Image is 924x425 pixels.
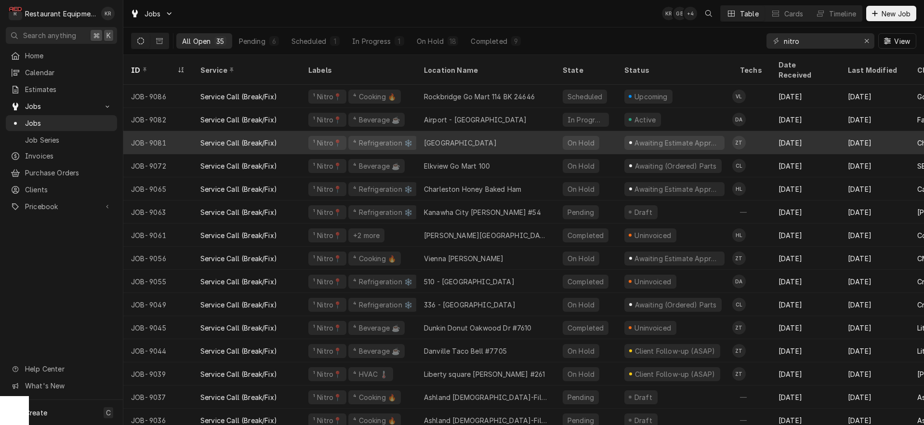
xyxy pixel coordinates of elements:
[200,184,277,194] div: Service Call (Break/Fix)
[732,385,771,409] div: —
[352,369,389,379] div: ⁴ HVAC 🌡️
[424,65,545,75] div: Location Name
[200,65,291,75] div: Service
[471,36,507,46] div: Completed
[732,275,746,288] div: Dakota Arthur's Avatar
[200,277,277,287] div: Service Call (Break/Fix)
[840,316,910,339] div: [DATE]
[200,369,277,379] div: Service Call (Break/Fix)
[200,230,277,240] div: Service Call (Break/Fix)
[567,346,595,356] div: On Hold
[25,135,112,145] span: Job Series
[352,138,413,148] div: ⁴ Refrigeration ❄️
[352,184,413,194] div: ⁴ Refrigeration ❄️
[771,270,840,293] div: [DATE]
[840,270,910,293] div: [DATE]
[101,7,115,20] div: KR
[352,207,413,217] div: ⁴ Refrigeration ❄️
[424,207,541,217] div: Kanawha City [PERSON_NAME] #54
[567,369,595,379] div: On Hold
[771,177,840,200] div: [DATE]
[771,154,840,177] div: [DATE]
[352,277,413,287] div: ⁴ Refrigeration ❄️
[673,7,686,20] div: Gary Beaver's Avatar
[200,392,277,402] div: Service Call (Break/Fix)
[25,51,112,61] span: Home
[123,270,193,293] div: JOB-9055
[123,131,193,154] div: JOB-9081
[352,92,397,102] div: ⁴ Cooking 🔥
[145,9,161,19] span: Jobs
[848,65,900,75] div: Last Modified
[633,207,654,217] div: Draft
[6,81,117,97] a: Estimates
[200,115,277,125] div: Service Call (Break/Fix)
[567,161,595,171] div: On Hold
[840,339,910,362] div: [DATE]
[840,200,910,224] div: [DATE]
[25,9,96,19] div: Restaurant Equipment Diagnostics
[866,6,916,21] button: New Job
[424,184,521,194] div: Charleston Honey Baked Ham
[25,168,112,178] span: Purchase Orders
[563,65,609,75] div: State
[352,253,397,264] div: ⁴ Cooking 🔥
[352,161,401,171] div: ⁴ Beverage ☕
[878,33,916,49] button: View
[732,113,746,126] div: Dakota Arthur's Avatar
[732,367,746,381] div: Zack Tussey's Avatar
[417,36,444,46] div: On Hold
[424,253,503,264] div: Vienna [PERSON_NAME]
[424,138,497,148] div: [GEOGRAPHIC_DATA]
[101,7,115,20] div: Kelli Robinette's Avatar
[732,252,746,265] div: ZT
[732,113,746,126] div: DA
[892,36,912,46] span: View
[771,293,840,316] div: [DATE]
[352,346,401,356] div: ⁴ Beverage ☕
[25,364,111,374] span: Help Center
[25,151,112,161] span: Invoices
[634,92,669,102] div: Upcoming
[216,36,224,46] div: 35
[123,362,193,385] div: JOB-9039
[352,115,401,125] div: ⁴ Beverage ☕
[352,230,381,240] div: +2 more
[701,6,716,21] button: Open search
[6,115,117,131] a: Jobs
[312,277,343,287] div: ¹ Nitro📍
[567,184,595,194] div: On Hold
[732,298,746,311] div: Cole Livingston's Avatar
[840,177,910,200] div: [DATE]
[634,138,721,148] div: Awaiting Estimate Approval
[771,200,840,224] div: [DATE]
[732,159,746,173] div: CL
[732,90,746,103] div: Van Lucas's Avatar
[880,9,912,19] span: New Job
[567,115,605,125] div: In Progress
[859,33,874,49] button: Erase input
[9,7,22,20] div: R
[771,362,840,385] div: [DATE]
[25,101,98,111] span: Jobs
[106,30,111,40] span: K
[840,108,910,131] div: [DATE]
[106,408,111,418] span: C
[123,200,193,224] div: JOB-9063
[840,293,910,316] div: [DATE]
[6,182,117,198] a: Clients
[771,85,840,108] div: [DATE]
[624,65,723,75] div: Status
[732,200,771,224] div: —
[312,392,343,402] div: ¹ Nitro📍
[200,300,277,310] div: Service Call (Break/Fix)
[567,300,595,310] div: On Hold
[6,27,117,44] button: Search anything⌘K
[6,361,117,377] a: Go to Help Center
[25,118,112,128] span: Jobs
[634,161,717,171] div: Awaiting (Ordered) Parts
[6,148,117,164] a: Invoices
[424,115,527,125] div: Airport - [GEOGRAPHIC_DATA]
[740,9,759,19] div: Table
[123,247,193,270] div: JOB-9056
